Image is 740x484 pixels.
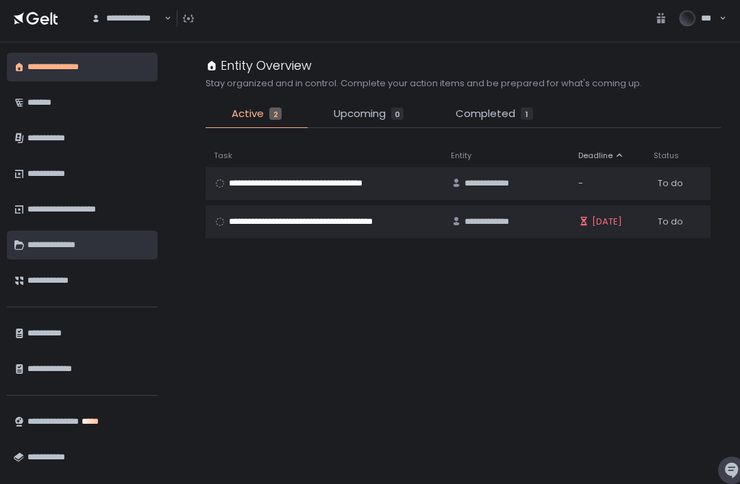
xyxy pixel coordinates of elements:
div: 2 [269,107,282,120]
span: To do [658,216,683,228]
span: Deadline [578,151,613,161]
div: Entity Overview [206,56,312,75]
span: Completed [456,106,515,122]
div: Search for option [82,3,171,34]
h2: Stay organized and in control. Complete your action items and be prepared for what's coming up. [206,77,642,90]
span: - [578,177,583,190]
span: Status [654,151,679,161]
span: To do [658,177,683,190]
span: Task [214,151,232,161]
span: Entity [451,151,471,161]
span: [DATE] [592,216,622,228]
span: Active [232,106,264,122]
div: 1 [521,107,533,120]
input: Search for option [162,12,163,25]
span: Upcoming [334,106,386,122]
div: 0 [391,107,404,120]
